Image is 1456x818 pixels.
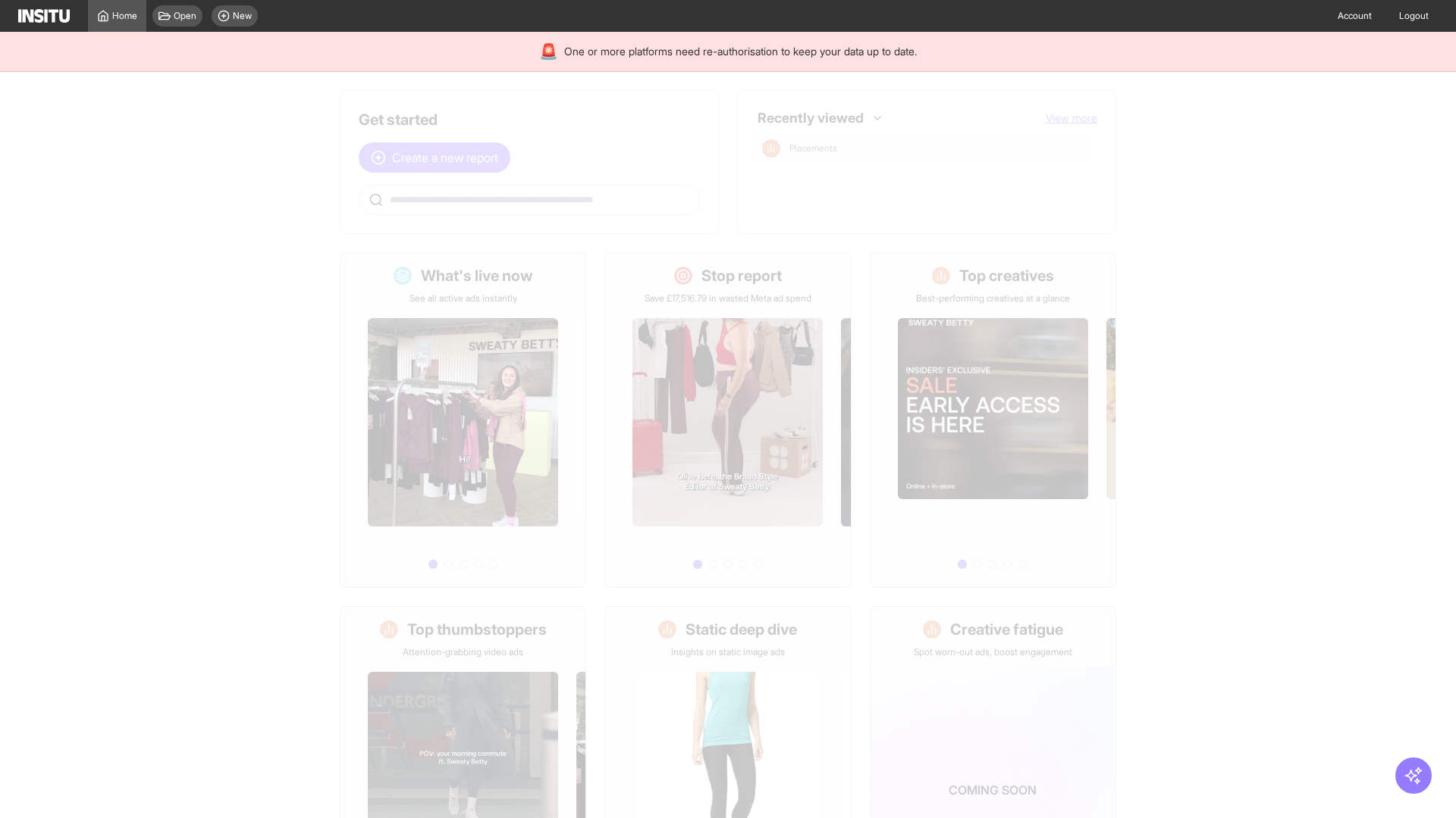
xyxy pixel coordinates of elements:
img: Logo [18,9,70,23]
div: 🚨 [539,41,558,62]
span: Home [112,10,137,22]
span: Open [174,10,196,22]
span: New [233,10,252,22]
span: One or more platforms need re-authorisation to keep your data up to date. [564,44,917,59]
